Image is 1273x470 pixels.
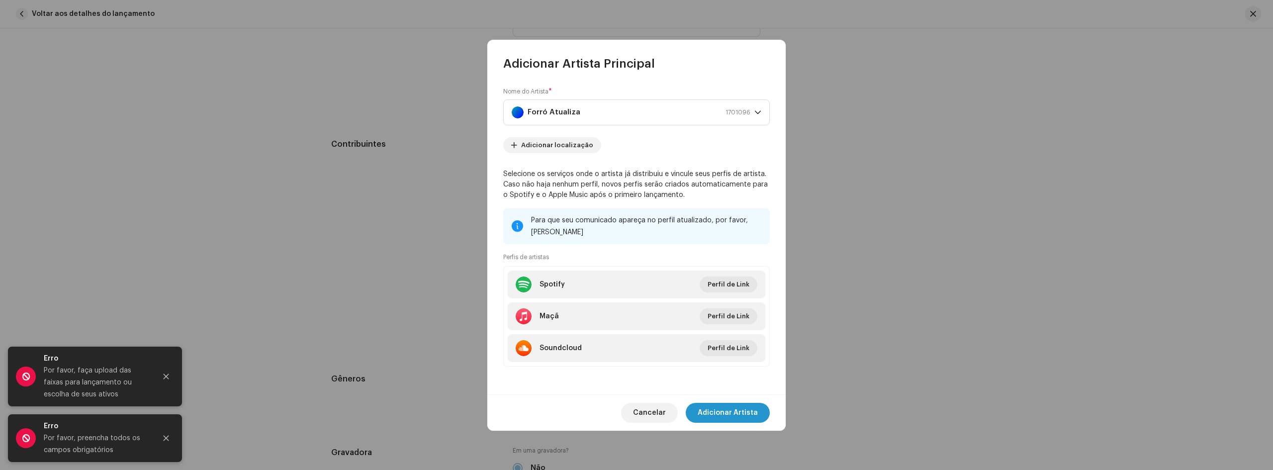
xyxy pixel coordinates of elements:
div: gatilho suspenso [754,100,761,125]
font: Soundcloud [540,345,582,352]
font: Perfis de artistas [503,254,549,260]
font: Erro [44,423,58,430]
font: Para que seu comunicado apareça no perfil atualizado, por favor, [PERSON_NAME] [531,217,748,236]
font: Adicionar Artista [698,409,758,416]
font: Adicionar Artista Principal [503,58,655,70]
font: Perfil de Link [708,281,749,287]
font: Spotify [540,281,565,288]
font: Forró Atualiza [528,108,580,116]
div: Por favor, preencha todos os campos obrigatórios [44,432,148,456]
font: Adicionar localização [521,142,593,148]
font: Selecione os serviços onde o artista já distribuiu e vincule seus perfis de artista. Caso não haj... [503,171,768,198]
font: Nome do Artista [503,89,548,94]
button: Adicionar localização [503,137,601,153]
button: Fechar [156,428,176,448]
div: Por favor, faça upload das faixas para lançamento ou escolha de seus ativos [44,365,148,400]
button: Perfil de Link [700,340,757,356]
button: Adicionar Artista [686,403,770,423]
button: Fechar [156,367,176,386]
button: Perfil de Link [700,308,757,324]
button: Perfil de Link [700,277,757,292]
font: Perfil de Link [708,345,749,351]
font: Perfil de Link [708,313,749,319]
font: 1701096 [726,109,750,115]
span: Forró Atualiza [512,100,754,125]
button: Cancelar [621,403,678,423]
font: Maçã [540,313,559,320]
div: Erro [44,353,148,365]
font: Cancelar [633,409,666,416]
